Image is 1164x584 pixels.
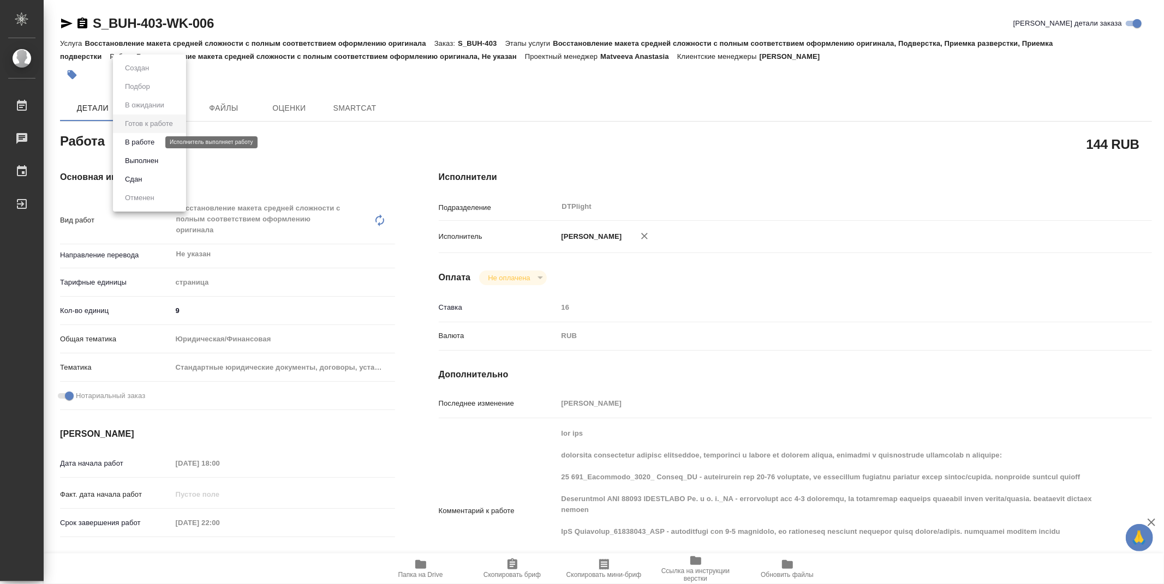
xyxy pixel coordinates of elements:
button: Выполнен [122,155,162,167]
button: Готов к работе [122,118,176,130]
button: Создан [122,62,152,74]
button: Сдан [122,173,145,185]
button: В ожидании [122,99,168,111]
button: В работе [122,136,158,148]
button: Подбор [122,81,153,93]
button: Отменен [122,192,158,204]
